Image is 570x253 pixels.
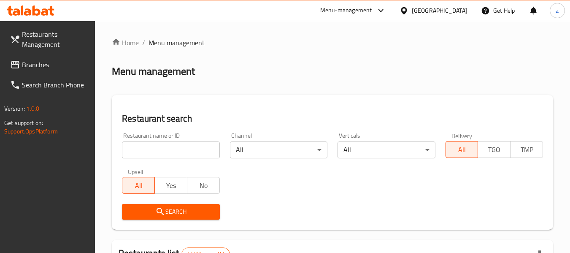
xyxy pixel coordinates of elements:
[451,133,473,139] label: Delivery
[446,141,478,158] button: All
[158,180,184,192] span: Yes
[122,204,219,220] button: Search
[4,126,58,137] a: Support.OpsPlatform
[556,6,559,15] span: a
[4,117,43,128] span: Get support on:
[3,54,95,75] a: Branches
[514,144,540,156] span: TMP
[128,169,143,174] label: Upsell
[3,24,95,54] a: Restaurants Management
[126,180,151,192] span: All
[22,29,89,49] span: Restaurants Management
[320,5,372,16] div: Menu-management
[191,180,216,192] span: No
[142,38,145,48] li: /
[412,6,467,15] div: [GEOGRAPHIC_DATA]
[478,141,511,158] button: TGO
[510,141,543,158] button: TMP
[154,177,187,194] button: Yes
[122,141,219,158] input: Search for restaurant name or ID..
[187,177,220,194] button: No
[4,103,25,114] span: Version:
[129,207,213,217] span: Search
[112,38,553,48] nav: breadcrumb
[122,112,543,125] h2: Restaurant search
[26,103,39,114] span: 1.0.0
[481,144,507,156] span: TGO
[149,38,205,48] span: Menu management
[22,60,89,70] span: Branches
[112,38,139,48] a: Home
[122,177,155,194] button: All
[449,144,475,156] span: All
[3,75,95,95] a: Search Branch Phone
[22,80,89,90] span: Search Branch Phone
[338,141,435,158] div: All
[112,65,195,78] h2: Menu management
[230,141,327,158] div: All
